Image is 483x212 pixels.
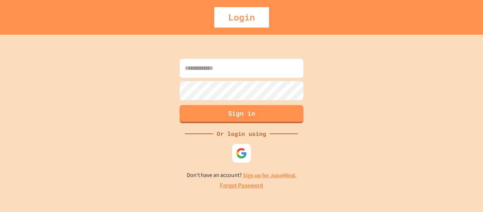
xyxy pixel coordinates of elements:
a: Forgot Password [220,182,263,190]
a: Sign up for JuiceMind. [243,172,297,179]
div: Login [214,7,269,28]
img: google-icon.svg [236,148,247,159]
div: Or login using [213,130,270,138]
p: Don't have an account? [187,171,297,180]
button: Sign in [180,105,303,123]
